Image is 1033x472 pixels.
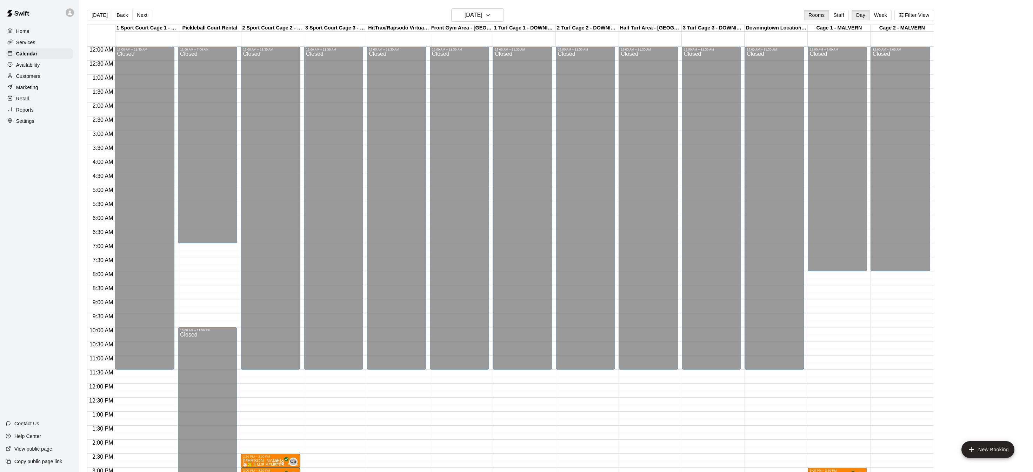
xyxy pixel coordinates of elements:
[873,48,928,51] div: 12:00 AM – 8:00 AM
[432,51,487,372] div: Closed
[16,95,29,102] p: Retail
[894,10,934,20] button: Filter View
[808,25,871,32] div: Cage 1 - MALVERN
[367,47,426,370] div: 12:00 AM – 11:30 AM: Closed
[91,271,115,277] span: 8:00 AM
[432,48,487,51] div: 12:00 AM – 11:30 AM
[91,412,115,418] span: 1:00 PM
[292,458,298,466] span: Cory Sawka (1)
[495,51,550,372] div: Closed
[87,10,112,20] button: [DATE]
[465,10,482,20] h6: [DATE]
[6,71,73,81] a: Customers
[451,8,504,22] button: [DATE]
[88,61,115,67] span: 12:30 AM
[243,48,298,51] div: 12:00 AM – 11:30 AM
[16,118,34,125] p: Settings
[6,26,73,36] a: Home
[91,117,115,123] span: 2:30 AM
[180,328,235,332] div: 10:00 AM – 11:59 PM
[91,426,115,432] span: 1:30 PM
[117,48,172,51] div: 12:00 AM – 11:30 AM
[91,89,115,95] span: 1:30 AM
[16,50,38,57] p: Calendar
[88,341,115,347] span: 10:30 AM
[430,47,489,370] div: 12:00 AM – 11:30 AM: Closed
[682,47,741,370] div: 12:00 AM – 11:30 AM: Closed
[91,243,115,249] span: 7:00 AM
[495,48,550,51] div: 12:00 AM – 11:30 AM
[829,10,849,20] button: Staff
[91,285,115,291] span: 8:30 AM
[178,25,241,32] div: Pickleball Court Rental
[117,51,172,372] div: Closed
[16,73,40,80] p: Customers
[369,48,424,51] div: 12:00 AM – 11:30 AM
[14,433,41,440] p: Help Center
[272,460,278,465] span: Recurring event
[115,25,178,32] div: 1 Sport Court Cage 1 - DOWNINGTOWN
[306,48,361,51] div: 12:00 AM – 11:30 AM
[808,47,867,271] div: 12:00 AM – 8:00 AM: Closed
[6,37,73,48] a: Services
[871,25,933,32] div: Cage 2 - MALVERN
[852,10,870,20] button: Day
[180,48,235,51] div: 12:00 AM – 7:00 AM
[16,39,35,46] p: Services
[369,51,424,372] div: Closed
[556,47,615,370] div: 12:00 AM – 11:30 AM: Closed
[6,116,73,126] a: Settings
[16,61,40,68] p: Availability
[684,51,739,372] div: Closed
[810,51,865,274] div: Closed
[87,398,115,404] span: 12:30 PM
[14,458,62,465] p: Copy public page link
[290,458,296,465] span: CS
[873,51,928,274] div: Closed
[180,51,235,246] div: Closed
[91,215,115,221] span: 6:00 AM
[745,25,807,32] div: Downingtown Location - OUTDOOR Turf Area
[87,384,115,390] span: 12:00 PM
[16,84,38,91] p: Marketing
[91,313,115,319] span: 9:30 AM
[16,28,29,35] p: Home
[558,51,613,372] div: Closed
[6,105,73,115] a: Reports
[621,51,676,372] div: Closed
[558,48,613,51] div: 12:00 AM – 11:30 AM
[241,47,300,370] div: 12:00 AM – 11:30 AM: Closed
[178,47,237,243] div: 12:00 AM – 7:00 AM: Closed
[14,445,52,452] p: View public page
[91,454,115,460] span: 2:30 PM
[243,51,298,372] div: Closed
[682,25,745,32] div: 3 Turf Cage 3 - DOWNINGTOWN
[279,459,286,466] span: All customers have paid
[91,257,115,263] span: 7:30 AM
[91,201,115,207] span: 5:30 AM
[88,370,115,375] span: 11:30 AM
[91,103,115,109] span: 2:00 AM
[112,10,133,20] button: Back
[91,159,115,165] span: 4:00 AM
[132,10,152,20] button: Next
[430,25,493,32] div: Front Gym Area - [GEOGRAPHIC_DATA]
[6,48,73,59] div: Calendar
[367,25,430,32] div: HitTrax/Rapsodo Virtual Reality Rental Cage - 16'x35'
[304,47,363,370] div: 12:00 AM – 11:30 AM: Closed
[871,47,930,271] div: 12:00 AM – 8:00 AM: Closed
[88,355,115,361] span: 11:00 AM
[493,47,552,370] div: 12:00 AM – 11:30 AM: Closed
[91,440,115,446] span: 2:00 PM
[91,131,115,137] span: 3:00 AM
[6,93,73,104] a: Retail
[306,51,361,372] div: Closed
[6,60,73,70] a: Availability
[810,48,865,51] div: 12:00 AM – 8:00 AM
[243,455,298,458] div: 2:30 PM – 3:00 PM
